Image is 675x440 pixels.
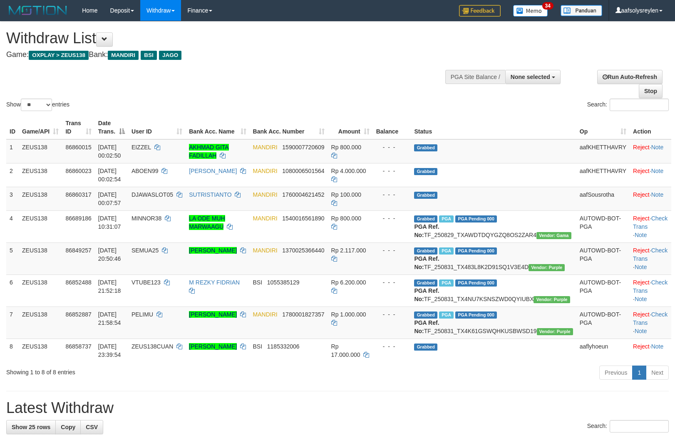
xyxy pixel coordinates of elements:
a: Run Auto-Refresh [597,70,663,84]
span: BSI [141,51,157,60]
span: [DATE] 00:07:57 [98,191,121,206]
span: Vendor URL: https://trx4.1velocity.biz [534,296,570,303]
span: MANDIRI [253,215,278,222]
span: ABOEN99 [132,168,159,174]
span: Copy 1080006501564 to clipboard [282,168,324,174]
a: Note [651,144,664,151]
span: MANDIRI [253,311,278,318]
select: Showentries [21,99,52,111]
span: VTUBE123 [132,279,161,286]
span: 86849257 [65,247,91,254]
span: Copy 1055385129 to clipboard [267,279,300,286]
td: 3 [6,187,19,210]
td: · · [630,274,671,307]
button: None selected [505,70,561,84]
div: - - - [376,342,408,351]
td: · [630,339,671,362]
td: ZEUS138 [19,274,62,307]
a: Show 25 rows [6,420,56,434]
span: 86852887 [65,311,91,318]
span: Copy 1185332006 to clipboard [267,343,300,350]
input: Search: [610,420,669,433]
a: Reject [633,311,650,318]
span: [DATE] 20:50:46 [98,247,121,262]
span: CSV [86,424,98,430]
span: Copy 1370025366440 to clipboard [282,247,324,254]
a: Reject [633,191,650,198]
span: Vendor URL: https://trx4.1velocity.biz [529,264,565,271]
span: BSI [253,279,263,286]
span: 86860023 [65,168,91,174]
img: Feedback.jpg [459,5,501,17]
a: Stop [639,84,663,98]
a: Next [646,366,669,380]
td: ZEUS138 [19,163,62,187]
a: Check Trans [633,215,668,230]
span: MANDIRI [253,168,278,174]
th: Amount: activate to sort column ascending [328,116,373,139]
div: - - - [376,246,408,255]
span: Rp 6.200.000 [331,279,366,286]
span: EIZZEL [132,144,151,151]
td: AUTOWD-BOT-PGA [576,210,630,242]
th: Status [411,116,576,139]
a: LA ODE MUH MARWAAGU [189,215,225,230]
span: Grabbed [414,192,437,199]
div: - - - [376,167,408,175]
span: Copy 1590007720609 to clipboard [282,144,324,151]
span: [DATE] 00:02:54 [98,168,121,183]
a: Note [651,168,664,174]
th: Balance [373,116,411,139]
img: MOTION_logo.png [6,4,69,17]
span: Rp 17.000.000 [331,343,360,358]
b: PGA Ref. No: [414,287,439,302]
span: 86860015 [65,144,91,151]
img: Button%20Memo.svg [513,5,548,17]
th: Game/API: activate to sort column ascending [19,116,62,139]
span: Rp 800.000 [331,215,361,222]
td: ZEUS138 [19,187,62,210]
span: MANDIRI [253,144,278,151]
td: AUTOWD-BOT-PGA [576,242,630,274]
div: - - - [376,310,408,319]
span: Grabbed [414,279,437,287]
span: [DATE] 10:31:07 [98,215,121,230]
span: Copy 1780001827357 to clipboard [282,311,324,318]
a: [PERSON_NAME] [189,247,237,254]
h1: Withdraw List [6,30,442,47]
b: PGA Ref. No: [414,319,439,334]
td: aafKHETTHAVRY [576,139,630,163]
span: Show 25 rows [12,424,50,430]
td: ZEUS138 [19,307,62,339]
span: Marked by aafsreyleap [439,247,454,255]
span: SEMUA25 [132,247,159,254]
span: PELIMU [132,311,153,318]
span: JAGO [159,51,181,60]
td: TF_250831_TX483L8K2D91SQ1V3E4D [411,242,576,274]
span: Grabbed [414,344,437,351]
span: Grabbed [414,215,437,222]
a: Reject [633,144,650,151]
td: AUTOWD-BOT-PGA [576,307,630,339]
td: 2 [6,163,19,187]
a: Reject [633,343,650,350]
span: 86852488 [65,279,91,286]
span: Copy 1760004621452 to clipboard [282,191,324,198]
span: OXPLAY > ZEUS138 [29,51,89,60]
td: TF_250829_TXAWDTDQYGZQ8OS2ZAR4 [411,210,576,242]
td: 4 [6,210,19,242]
a: [PERSON_NAME] [189,311,237,318]
span: Rp 4.000.000 [331,168,366,174]
span: ZEUS138CUAN [132,343,173,350]
th: Bank Acc. Number: activate to sort column ascending [250,116,328,139]
div: - - - [376,143,408,151]
td: aafKHETTHAVRY [576,163,630,187]
td: 5 [6,242,19,274]
span: 86860317 [65,191,91,198]
th: Date Trans.: activate to sort column descending [95,116,128,139]
td: · · [630,210,671,242]
div: PGA Site Balance / [445,70,505,84]
a: Note [635,296,647,302]
a: Reject [633,279,650,286]
span: PGA Pending [455,311,497,319]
